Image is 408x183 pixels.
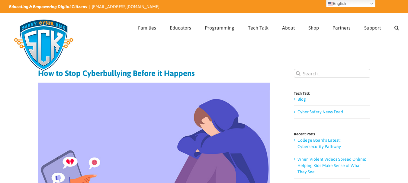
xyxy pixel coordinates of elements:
a: Cyber Safety News Feed [297,109,343,114]
span: Families [138,25,156,30]
a: Educators [170,14,191,40]
span: Tech Talk [248,25,268,30]
h4: Recent Posts [294,132,370,136]
img: Savvy Cyber Kids Logo [9,15,78,75]
span: About [282,25,295,30]
a: Search [394,14,399,40]
a: Blog [297,97,306,102]
a: About [282,14,295,40]
i: Educating & Empowering Digital Citizens [9,4,87,9]
span: Partners [333,25,351,30]
a: When Violent Videos Spread Online: Helping Kids Make Sense of What They See [297,157,366,174]
a: College Board’s Latest: Cybersecurity Pathway [297,138,341,149]
span: Programming [205,25,234,30]
nav: Main Menu [138,14,399,40]
a: Partners [333,14,351,40]
a: Programming [205,14,234,40]
a: Tech Talk [248,14,268,40]
a: Families [138,14,156,40]
h1: How to Stop Cyberbullying Before it Happens [38,69,270,77]
h4: Tech Talk [294,91,370,95]
a: Shop [308,14,319,40]
a: [EMAIL_ADDRESS][DOMAIN_NAME] [92,4,159,9]
input: Search [294,69,303,78]
input: Search... [294,69,370,78]
img: en [328,1,333,6]
span: Support [364,25,381,30]
span: Shop [308,25,319,30]
span: Educators [170,25,191,30]
a: Support [364,14,381,40]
